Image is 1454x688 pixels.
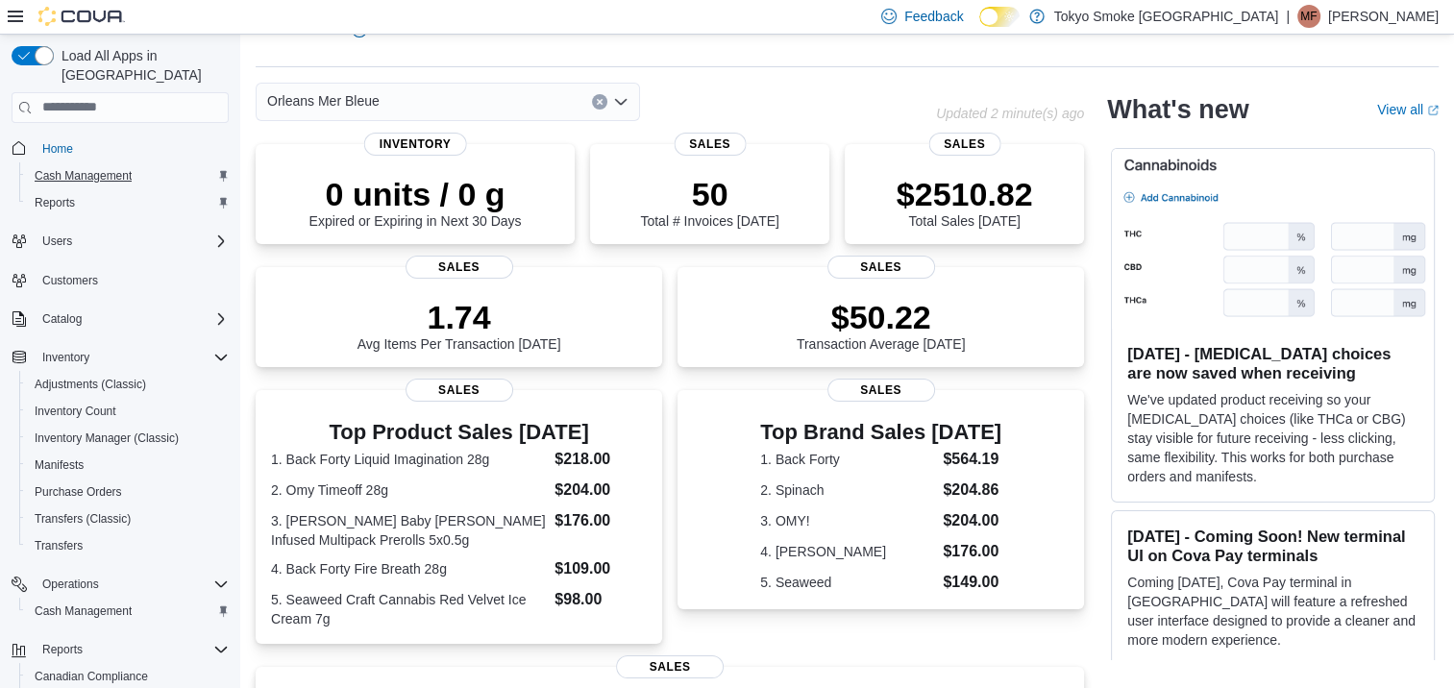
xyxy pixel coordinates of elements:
[271,511,547,550] dt: 3. [PERSON_NAME] Baby [PERSON_NAME] Infused Multipack Prerolls 5x0.5g
[4,636,236,663] button: Reports
[592,94,607,110] button: Clear input
[640,175,778,213] p: 50
[19,162,236,189] button: Cash Management
[27,427,229,450] span: Inventory Manager (Classic)
[27,373,229,396] span: Adjustments (Classic)
[943,509,1001,532] dd: $204.00
[1427,105,1439,116] svg: External link
[267,89,380,112] span: Orleans Mer Bleue
[35,230,229,253] span: Users
[827,379,935,402] span: Sales
[27,534,90,557] a: Transfers
[4,135,236,162] button: Home
[42,350,89,365] span: Inventory
[27,480,130,504] a: Purchase Orders
[936,106,1084,121] p: Updated 2 minute(s) ago
[4,306,236,332] button: Catalog
[554,479,647,502] dd: $204.00
[19,398,236,425] button: Inventory Count
[979,7,1020,27] input: Dark Mode
[35,430,179,446] span: Inventory Manager (Classic)
[42,273,98,288] span: Customers
[1054,5,1279,28] p: Tokyo Smoke [GEOGRAPHIC_DATA]
[827,256,935,279] span: Sales
[1127,527,1418,565] h3: [DATE] - Coming Soon! New terminal UI on Cova Pay terminals
[271,480,547,500] dt: 2. Omy Timeoff 28g
[760,450,935,469] dt: 1. Back Forty
[35,669,148,684] span: Canadian Compliance
[19,479,236,505] button: Purchase Orders
[554,588,647,611] dd: $98.00
[406,379,513,402] span: Sales
[42,577,99,592] span: Operations
[271,421,647,444] h3: Top Product Sales [DATE]
[27,600,229,623] span: Cash Management
[27,164,139,187] a: Cash Management
[35,377,146,392] span: Adjustments (Classic)
[613,94,628,110] button: Open list of options
[35,230,80,253] button: Users
[797,298,966,352] div: Transaction Average [DATE]
[1286,5,1290,28] p: |
[27,191,229,214] span: Reports
[35,269,106,292] a: Customers
[943,479,1001,502] dd: $204.86
[27,480,229,504] span: Purchase Orders
[35,573,107,596] button: Operations
[54,46,229,85] span: Load All Apps in [GEOGRAPHIC_DATA]
[19,505,236,532] button: Transfers (Classic)
[27,427,186,450] a: Inventory Manager (Classic)
[35,538,83,553] span: Transfers
[760,542,935,561] dt: 4. [PERSON_NAME]
[271,590,547,628] dt: 5. Seaweed Craft Cannabis Red Velvet Ice Cream 7g
[19,532,236,559] button: Transfers
[27,400,229,423] span: Inventory Count
[554,509,647,532] dd: $176.00
[35,573,229,596] span: Operations
[35,307,229,331] span: Catalog
[42,141,73,157] span: Home
[35,346,97,369] button: Inventory
[271,559,547,578] dt: 4. Back Forty Fire Breath 28g
[943,540,1001,563] dd: $176.00
[35,603,132,619] span: Cash Management
[35,346,229,369] span: Inventory
[27,164,229,187] span: Cash Management
[19,425,236,452] button: Inventory Manager (Classic)
[35,137,81,160] a: Home
[27,665,229,688] span: Canadian Compliance
[35,268,229,292] span: Customers
[554,557,647,580] dd: $109.00
[19,189,236,216] button: Reports
[38,7,125,26] img: Cova
[943,448,1001,471] dd: $564.19
[27,400,124,423] a: Inventory Count
[35,404,116,419] span: Inventory Count
[1328,5,1439,28] p: [PERSON_NAME]
[27,373,154,396] a: Adjustments (Classic)
[904,7,963,26] span: Feedback
[27,454,229,477] span: Manifests
[797,298,966,336] p: $50.22
[554,448,647,471] dd: $218.00
[27,507,138,530] a: Transfers (Classic)
[309,175,522,213] p: 0 units / 0 g
[760,511,935,530] dt: 3. OMY!
[928,133,1000,156] span: Sales
[357,298,561,352] div: Avg Items Per Transaction [DATE]
[19,371,236,398] button: Adjustments (Classic)
[35,195,75,210] span: Reports
[4,571,236,598] button: Operations
[897,175,1033,229] div: Total Sales [DATE]
[979,27,980,28] span: Dark Mode
[35,484,122,500] span: Purchase Orders
[1107,94,1248,125] h2: What's new
[1297,5,1320,28] div: Matthew Frolander
[35,638,229,661] span: Reports
[674,133,746,156] span: Sales
[1377,102,1439,117] a: View allExternal link
[760,480,935,500] dt: 2. Spinach
[35,168,132,184] span: Cash Management
[42,311,82,327] span: Catalog
[42,233,72,249] span: Users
